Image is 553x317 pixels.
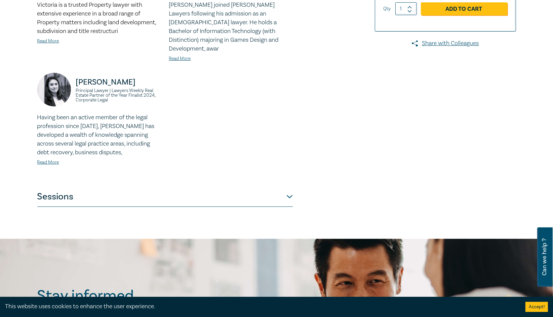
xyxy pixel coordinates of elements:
[169,1,293,53] p: [PERSON_NAME] joined [PERSON_NAME] Lawyers following his admission as an [DEMOGRAPHIC_DATA] lawye...
[421,2,507,15] a: Add to Cart
[5,302,515,311] div: This website uses cookies to enhance the user experience.
[37,113,161,157] p: Having been an active member of the legal profession since [DATE], [PERSON_NAME] has developed a ...
[169,56,191,62] a: Read More
[384,5,391,12] label: Qty
[541,231,548,283] span: Can we help ?
[76,77,161,88] p: [PERSON_NAME]
[37,1,156,35] span: Victoria is a trusted Property lawyer with extensive experience in a broad range of Property matt...
[525,302,548,312] button: Accept cookies
[37,38,59,44] a: Read More
[37,73,71,106] img: https://s3.ap-southeast-2.amazonaws.com/leo-cussen-store-production-content/Contacts/Zohra%20Ali/...
[37,287,196,305] h2: Stay informed.
[375,39,516,48] a: Share with Colleagues
[76,88,161,102] small: Principal Lawyer | Lawyers Weekly Real Estate Partner of the Year Finalist 2024, Corporate Legal
[37,187,293,207] button: Sessions
[37,159,59,165] a: Read More
[395,2,417,15] input: 1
